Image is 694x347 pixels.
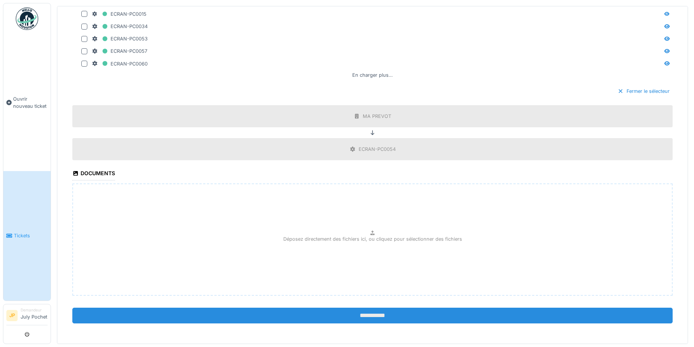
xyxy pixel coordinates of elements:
a: Tickets [3,171,51,301]
img: Badge_color-CXgf-gQk.svg [16,7,38,30]
div: Fermer le sélecteur [615,86,673,96]
span: Ouvrir nouveau ticket [13,95,48,110]
div: ECRAN-PC0060 [92,59,148,69]
li: July Pochet [21,307,48,323]
div: En charger plus… [349,70,396,80]
div: ECRAN-PC0034 [92,22,148,31]
div: MA PREVOT [363,113,391,120]
div: Documents [72,168,115,180]
div: ECRAN-PC0015 [92,9,147,19]
div: ECRAN-PC0057 [92,46,147,56]
div: ECRAN-PC0053 [92,34,148,43]
li: JP [6,310,18,321]
p: Déposez directement des fichiers ici, ou cliquez pour sélectionner des fichiers [283,235,462,243]
div: ECRAN-PC0054 [359,146,396,153]
a: Ouvrir nouveau ticket [3,34,51,171]
a: JP DemandeurJuly Pochet [6,307,48,325]
span: Tickets [14,232,48,239]
div: Demandeur [21,307,48,313]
